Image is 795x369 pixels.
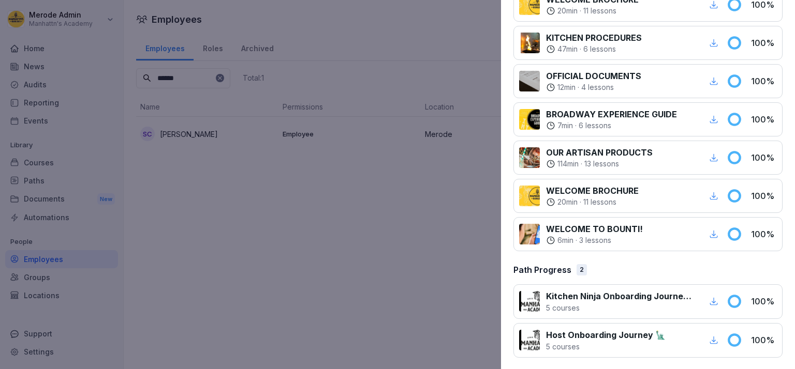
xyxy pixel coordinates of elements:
p: OUR ARTISAN PRODUCTS [546,146,653,159]
p: 100 % [751,190,777,202]
p: WELCOME TO BOUNTI! [546,223,643,235]
p: 6 lessons [583,44,616,54]
p: 100 % [751,37,777,49]
p: Host Onboarding Journey 🗽 [546,329,666,341]
p: 5 courses [546,302,695,313]
p: 13 lessons [584,159,619,169]
p: Path Progress [513,264,571,276]
p: 47 min [557,44,578,54]
p: 100 % [751,75,777,87]
p: 100 % [751,334,777,346]
div: · [546,6,639,16]
p: 20 min [557,197,578,207]
p: BROADWAY EXPERIENCE GUIDE [546,108,677,120]
p: 6 min [557,235,573,245]
p: Kitchen Ninja Onboarding Journey 🧑‍🍳 [546,290,695,302]
p: 3 lessons [579,235,611,245]
p: 12 min [557,82,576,93]
div: · [546,44,642,54]
p: OFFICIAL DOCUMENTS [546,70,641,82]
p: 114 min [557,159,579,169]
p: 5 courses [546,341,666,352]
div: 2 [577,264,587,275]
p: 100 % [751,295,777,308]
div: · [546,197,639,207]
div: · [546,235,643,245]
p: 100 % [751,228,777,240]
p: 100 % [751,151,777,164]
p: 7 min [557,120,573,131]
div: · [546,82,641,93]
p: 20 min [557,6,578,16]
p: 100 % [751,113,777,126]
p: WELCOME BROCHURE [546,185,639,197]
p: KITCHEN PROCEDURES [546,32,642,44]
p: 6 lessons [579,120,611,131]
div: · [546,159,653,169]
p: 4 lessons [581,82,614,93]
div: · [546,120,677,131]
p: 11 lessons [583,6,616,16]
p: 11 lessons [583,197,616,207]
